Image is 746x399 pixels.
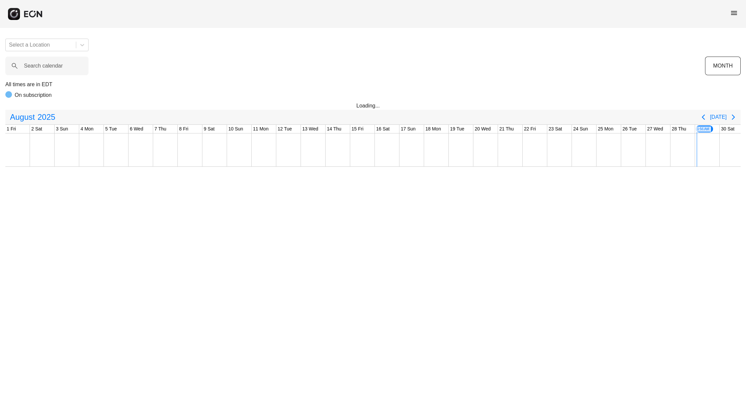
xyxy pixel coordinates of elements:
div: 8 Fri [178,125,190,133]
div: 20 Wed [473,125,492,133]
p: All times are in EDT [5,81,741,89]
div: 14 Thu [326,125,343,133]
div: 4 Mon [79,125,95,133]
div: 5 Tue [104,125,118,133]
div: 10 Sun [227,125,244,133]
div: 25 Mon [597,125,615,133]
div: 15 Fri [350,125,365,133]
div: Loading... [357,102,390,110]
div: 6 Wed [128,125,144,133]
div: 17 Sun [399,125,417,133]
div: 23 Sat [547,125,563,133]
div: 12 Tue [276,125,293,133]
span: menu [730,9,738,17]
div: 13 Wed [301,125,320,133]
div: 16 Sat [375,125,391,133]
div: 22 Fri [523,125,537,133]
p: On subscription [15,91,52,99]
div: 27 Wed [646,125,664,133]
span: August [9,110,36,124]
div: 29 Fri [695,125,714,133]
button: MONTH [705,57,741,75]
div: 7 Thu [153,125,168,133]
div: 9 Sat [202,125,216,133]
div: 28 Thu [670,125,687,133]
div: 2 Sat [30,125,44,133]
div: 11 Mon [252,125,270,133]
div: 21 Thu [498,125,515,133]
div: 26 Tue [621,125,638,133]
div: 19 Tue [449,125,466,133]
div: 24 Sun [572,125,589,133]
div: 30 Sat [720,125,736,133]
button: [DATE] [710,111,727,123]
label: Search calendar [24,62,63,70]
div: 18 Mon [424,125,442,133]
span: 2025 [36,110,57,124]
div: 1 Fri [5,125,17,133]
div: 3 Sun [55,125,70,133]
button: Next page [727,110,740,124]
button: August2025 [6,110,59,124]
button: Previous page [697,110,710,124]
